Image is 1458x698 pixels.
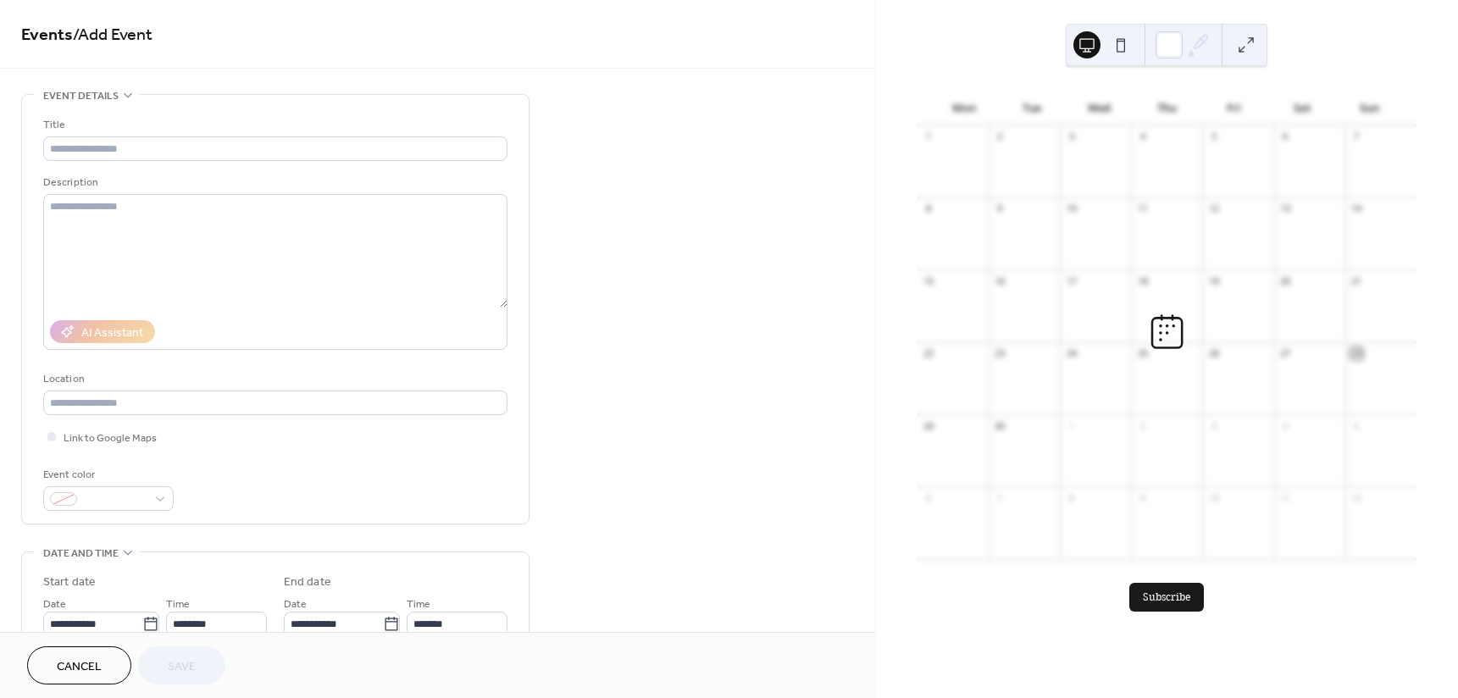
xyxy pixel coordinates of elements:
[1207,491,1220,504] div: 10
[43,370,504,388] div: Location
[43,466,170,484] div: Event color
[1207,202,1220,215] div: 12
[1335,91,1403,125] div: Sun
[43,174,504,191] div: Description
[1207,347,1220,360] div: 26
[1207,130,1220,143] div: 5
[27,646,131,684] button: Cancel
[1350,347,1363,360] div: 28
[1065,274,1078,287] div: 17
[1279,202,1292,215] div: 13
[43,596,66,613] span: Date
[43,116,504,134] div: Title
[43,545,119,562] span: Date and time
[1207,274,1220,287] div: 19
[994,347,1006,360] div: 23
[1350,130,1363,143] div: 7
[1279,419,1292,432] div: 4
[1136,274,1149,287] div: 18
[923,202,935,215] div: 8
[923,419,935,432] div: 29
[64,429,157,447] span: Link to Google Maps
[1066,91,1134,125] div: Wed
[994,491,1006,504] div: 7
[1133,91,1200,125] div: Thu
[57,658,102,676] span: Cancel
[1129,583,1204,612] button: Subscribe
[998,91,1066,125] div: Tue
[994,202,1006,215] div: 9
[284,573,331,591] div: End date
[1136,202,1149,215] div: 11
[1136,347,1149,360] div: 25
[1279,347,1292,360] div: 27
[994,419,1006,432] div: 30
[1207,419,1220,432] div: 3
[1279,491,1292,504] div: 11
[1350,202,1363,215] div: 14
[43,87,119,105] span: Event details
[1136,491,1149,504] div: 9
[1136,130,1149,143] div: 4
[73,19,152,52] span: / Add Event
[1065,419,1078,432] div: 1
[1065,491,1078,504] div: 8
[407,596,430,613] span: Time
[994,274,1006,287] div: 16
[923,347,935,360] div: 22
[1065,130,1078,143] div: 3
[923,130,935,143] div: 1
[1350,491,1363,504] div: 12
[931,91,999,125] div: Mon
[1350,419,1363,432] div: 5
[994,130,1006,143] div: 2
[1279,274,1292,287] div: 20
[1350,274,1363,287] div: 21
[166,596,190,613] span: Time
[1268,91,1336,125] div: Sat
[284,596,307,613] span: Date
[43,573,96,591] div: Start date
[21,19,73,52] a: Events
[1200,91,1268,125] div: Fri
[1136,419,1149,432] div: 2
[1279,130,1292,143] div: 6
[1065,202,1078,215] div: 10
[923,491,935,504] div: 6
[923,274,935,287] div: 15
[1065,347,1078,360] div: 24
